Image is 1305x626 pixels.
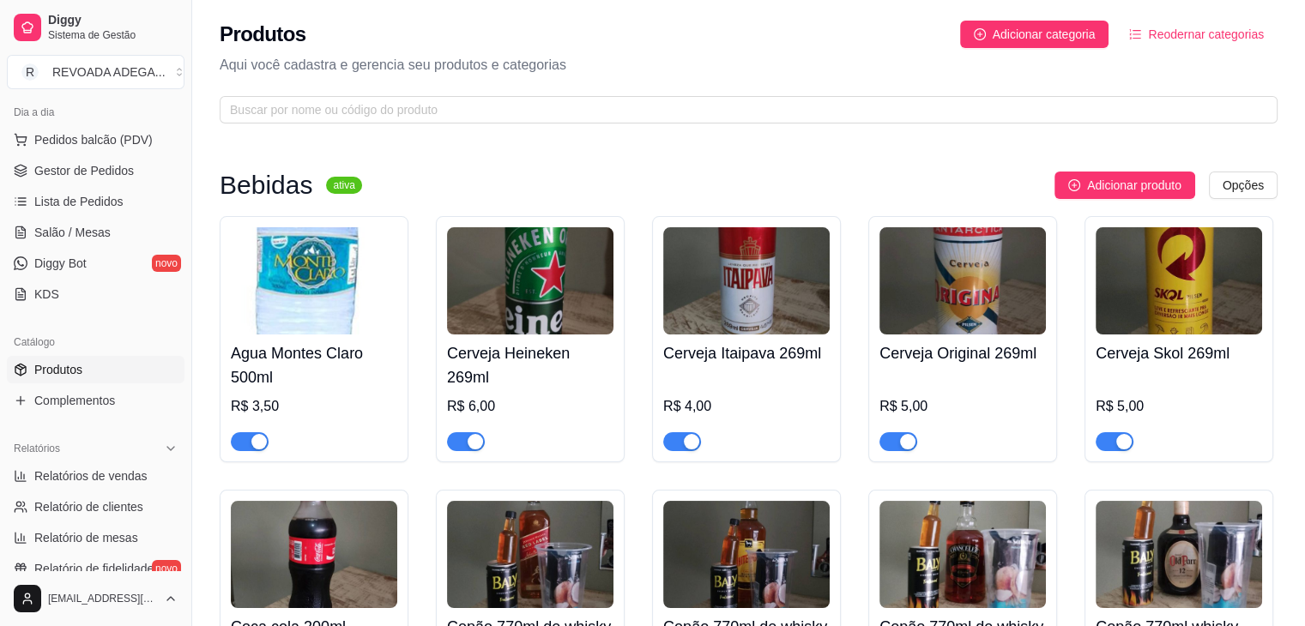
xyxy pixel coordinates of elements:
[663,396,830,417] div: R$ 4,00
[1054,172,1195,199] button: Adicionar produto
[48,13,178,28] span: Diggy
[7,524,184,551] a: Relatório de mesas
[48,592,157,605] span: [EMAIL_ADDRESS][DOMAIN_NAME]
[7,555,184,582] a: Relatório de fidelidadenovo
[1087,176,1181,195] span: Adicionar produto
[1096,341,1262,365] h4: Cerveja Skol 269ml
[1096,227,1262,334] img: product-image
[48,28,178,42] span: Sistema de Gestão
[879,396,1046,417] div: R$ 5,00
[1096,396,1262,417] div: R$ 5,00
[7,250,184,277] a: Diggy Botnovo
[34,224,111,241] span: Salão / Mesas
[447,396,613,417] div: R$ 6,00
[7,493,184,521] a: Relatório de clientes
[34,162,134,179] span: Gestor de Pedidos
[326,177,361,194] sup: ativa
[1129,28,1141,40] span: ordered-list
[7,219,184,246] a: Salão / Mesas
[34,193,124,210] span: Lista de Pedidos
[663,501,830,608] img: product-image
[879,501,1046,608] img: product-image
[7,387,184,414] a: Complementos
[231,227,397,334] img: product-image
[21,63,39,81] span: R
[7,7,184,48] a: DiggySistema de Gestão
[993,25,1096,44] span: Adicionar categoria
[34,560,154,577] span: Relatório de fidelidade
[7,157,184,184] a: Gestor de Pedidos
[231,396,397,417] div: R$ 3,50
[1223,176,1264,195] span: Opções
[231,501,397,608] img: product-image
[34,286,59,303] span: KDS
[34,361,82,378] span: Produtos
[1096,501,1262,608] img: product-image
[14,442,60,455] span: Relatórios
[1115,21,1278,48] button: Reodernar categorias
[7,462,184,490] a: Relatórios de vendas
[1068,179,1080,191] span: plus-circle
[34,529,138,546] span: Relatório de mesas
[879,227,1046,334] img: product-image
[7,578,184,619] button: [EMAIL_ADDRESS][DOMAIN_NAME]
[7,55,184,89] button: Select a team
[447,227,613,334] img: product-image
[220,175,312,196] h3: Bebidas
[220,55,1278,75] p: Aqui você cadastra e gerencia seu produtos e categorias
[230,100,1254,119] input: Buscar por nome ou código do produto
[7,280,184,308] a: KDS
[7,126,184,153] button: Pedidos balcão (PDV)
[231,341,397,389] h4: Agua Montes Claro 500ml
[663,341,830,365] h4: Cerveja Itaipava 269ml
[34,392,115,409] span: Complementos
[1148,25,1264,44] span: Reodernar categorias
[220,21,306,48] h2: Produtos
[34,498,143,515] span: Relatório de clientes
[34,131,153,148] span: Pedidos balcão (PDV)
[7,328,184,356] div: Catálogo
[447,501,613,608] img: product-image
[879,341,1046,365] h4: Cerveja Original 269ml
[52,63,166,81] div: REVOADA ADEGA ...
[1209,172,1278,199] button: Opções
[34,255,87,272] span: Diggy Bot
[7,188,184,215] a: Lista de Pedidos
[960,21,1109,48] button: Adicionar categoria
[974,28,986,40] span: plus-circle
[447,341,613,389] h4: Cerveja Heineken 269ml
[663,227,830,334] img: product-image
[7,356,184,383] a: Produtos
[7,99,184,126] div: Dia a dia
[34,467,148,485] span: Relatórios de vendas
